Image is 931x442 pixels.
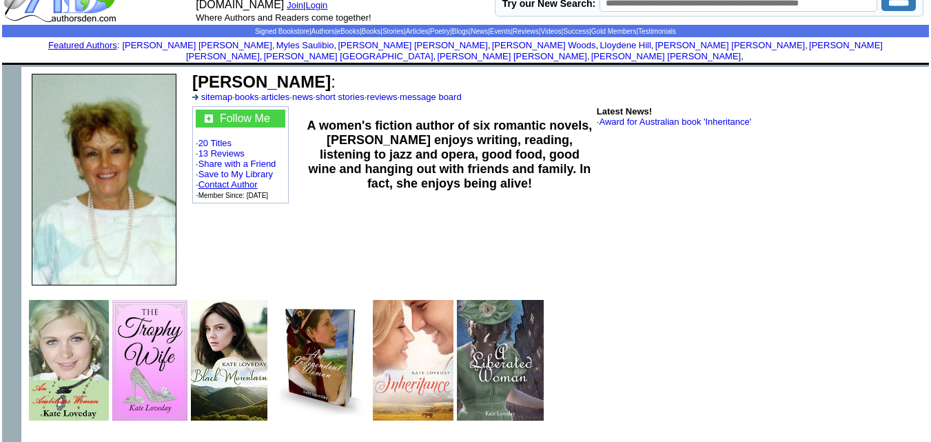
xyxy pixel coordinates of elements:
a: Testimonials [638,28,676,35]
a: Poetry [430,28,450,35]
a: short stories [316,92,365,102]
font: i [653,42,655,50]
img: 65935.JPG [32,74,176,285]
a: Books [362,28,381,35]
font: : [48,40,119,50]
img: 74940.jpg [112,300,187,421]
a: Lloydene Hill [600,40,651,50]
iframe: fb:like Facebook Social Plugin [192,208,502,221]
a: [PERSON_NAME] [PERSON_NAME] [186,40,883,61]
font: i [262,53,263,61]
a: Success [563,28,589,35]
a: Contact Author [198,179,258,190]
font: Member Since: [DATE] [198,192,269,199]
a: [PERSON_NAME] [PERSON_NAME] [338,40,487,50]
a: articles [261,92,289,102]
a: news [292,92,313,102]
a: Stories [382,28,404,35]
img: shim.gif [464,63,467,65]
a: [PERSON_NAME] [PERSON_NAME] [591,51,741,61]
a: Articles [406,28,429,35]
a: Videos [540,28,561,35]
a: sitemap [201,92,233,102]
img: shim.gif [371,360,371,361]
a: Reviews [513,28,539,35]
font: i [808,42,809,50]
a: message board [400,92,462,102]
a: reviews [367,92,397,102]
font: i [491,42,492,50]
a: Events [490,28,511,35]
a: Blogs [452,28,469,35]
b: [PERSON_NAME] [192,72,331,91]
a: [PERSON_NAME] Woods [492,40,596,50]
img: shim.gif [545,360,546,361]
font: , , , , , , , , , , [122,40,883,61]
font: Where Authors and Readers come together! [196,12,371,23]
a: [PERSON_NAME] [PERSON_NAME] [437,51,586,61]
font: : [192,72,336,91]
a: Gold Members [591,28,637,35]
a: News [471,28,488,35]
font: i [436,53,437,61]
b: A women's fiction author of six romantic novels, [PERSON_NAME] enjoys writing, reading, listening... [307,119,593,190]
a: Authors [311,28,334,35]
font: i [598,42,600,50]
b: Latest News! [597,106,652,117]
font: · · · · · · [196,110,285,200]
font: · [597,117,751,127]
a: 20 Titles [198,138,232,148]
span: | | | | | | | | | | | | | | [255,28,676,35]
font: i [590,53,591,61]
font: i [744,53,745,61]
img: 51510.jpg [373,300,453,421]
font: i [336,42,338,50]
a: books [235,92,259,102]
img: 74925.jpg [457,300,544,421]
font: i [274,42,276,50]
img: shim.gif [110,360,111,361]
a: [PERSON_NAME] [GEOGRAPHIC_DATA] [264,51,433,61]
font: · · · · · · [192,92,462,102]
img: 69807.jpg [191,300,267,421]
img: shim.gif [455,360,456,361]
img: shim.gif [269,360,269,361]
img: 73071.jpg [29,300,109,421]
a: Award for Australian book 'Inheritance' [599,117,751,127]
img: gc.jpg [205,114,213,123]
a: Signed Bookstore [255,28,309,35]
a: Featured Authors [48,40,117,50]
a: Save to My Library [198,169,273,179]
img: shim.gif [2,67,21,86]
a: 13 Reviews [198,148,245,159]
a: Follow Me [220,112,270,124]
img: shim.gif [464,65,467,67]
a: [PERSON_NAME] [PERSON_NAME] [655,40,805,50]
a: eBooks [337,28,360,35]
img: shim.gif [189,360,190,361]
img: a_336699.gif [192,94,198,100]
a: Share with a Friend [198,159,276,169]
a: Myles Saulibio [276,40,334,50]
a: [PERSON_NAME] [PERSON_NAME] [122,40,272,50]
img: 71123.jpg [271,300,369,421]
